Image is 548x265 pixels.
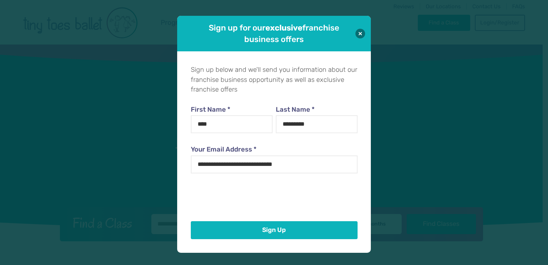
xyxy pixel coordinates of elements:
p: Sign up below and we'll send you information about our franchise business opportunity as well as ... [191,65,357,95]
button: Sign Up [191,221,357,240]
h1: Sign up for our franchise business offers [197,22,351,45]
label: Last Name * [276,105,358,115]
strong: exclusive [265,23,302,33]
label: Your Email Address * [191,145,357,155]
iframe: reCAPTCHA [191,182,300,210]
label: First Name * [191,105,273,115]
